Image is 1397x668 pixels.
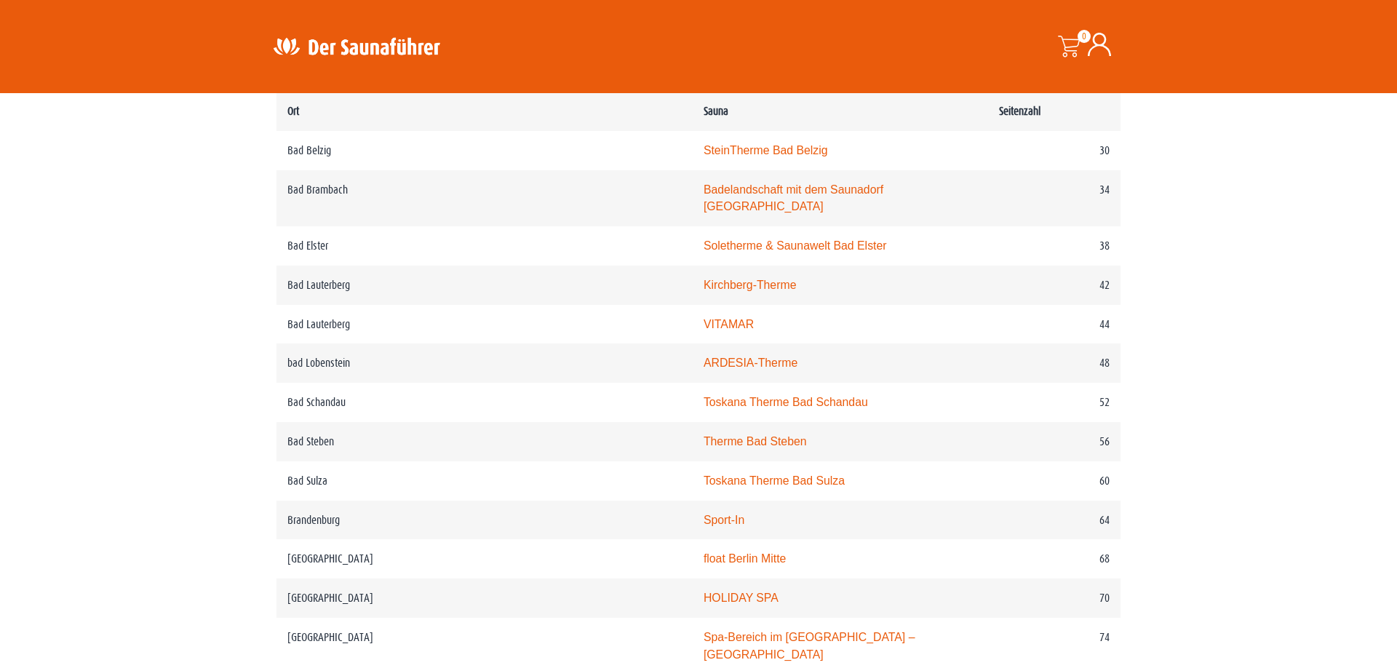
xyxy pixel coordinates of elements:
td: bad Lobenstein [276,343,693,383]
td: Bad Steben [276,422,693,461]
td: Bad Lauterberg [276,305,693,344]
td: 38 [988,226,1121,266]
td: 34 [988,170,1121,227]
td: [GEOGRAPHIC_DATA] [276,578,693,618]
td: Bad Lauterberg [276,266,693,305]
a: float Berlin Mitte [704,552,786,565]
a: Sport-In [704,514,744,526]
td: 60 [988,461,1121,501]
td: Bad Schandau [276,383,693,422]
a: VITAMAR [704,318,754,330]
td: Bad Brambach [276,170,693,227]
a: Kirchberg-Therme [704,279,797,291]
td: 52 [988,383,1121,422]
a: Badelandschaft mit dem Saunadorf [GEOGRAPHIC_DATA] [704,183,883,213]
a: SteinTherme Bad Belzig [704,144,828,156]
td: 68 [988,539,1121,578]
a: Toskana Therme Bad Schandau [704,396,868,408]
td: 56 [988,422,1121,461]
a: Soletherme & Saunawelt Bad Elster [704,239,887,252]
td: Brandenburg [276,501,693,540]
strong: Seitenzahl [999,105,1040,117]
td: 30 [988,131,1121,170]
a: Toskana Therme Bad Sulza [704,474,845,487]
td: 48 [988,343,1121,383]
td: 44 [988,305,1121,344]
strong: Ort [287,105,299,117]
a: HOLIDAY SPA [704,592,779,604]
a: Therme Bad Steben [704,435,807,448]
span: 0 [1078,30,1091,43]
td: 42 [988,266,1121,305]
td: Bad Belzig [276,131,693,170]
td: Bad Sulza [276,461,693,501]
td: Bad Elster [276,226,693,266]
td: [GEOGRAPHIC_DATA] [276,539,693,578]
a: Spa-Bereich im [GEOGRAPHIC_DATA] – [GEOGRAPHIC_DATA] [704,631,915,661]
strong: Sauna [704,105,728,117]
td: 70 [988,578,1121,618]
a: ARDESIA-Therme [704,357,797,369]
td: 64 [988,501,1121,540]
